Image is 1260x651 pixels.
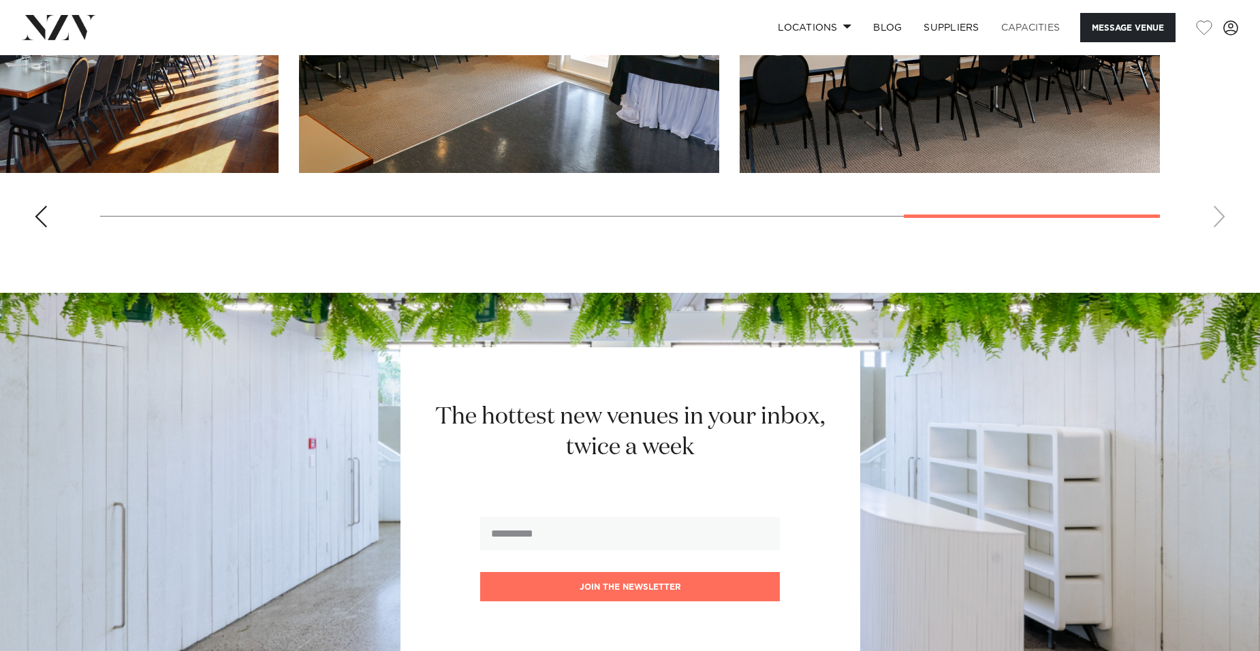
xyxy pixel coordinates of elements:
button: Message Venue [1080,13,1176,42]
h2: The hottest new venues in your inbox, twice a week [419,402,842,463]
a: Locations [767,13,862,42]
a: SUPPLIERS [913,13,990,42]
img: nzv-logo.png [22,15,96,39]
a: Capacities [990,13,1071,42]
a: BLOG [862,13,913,42]
button: Join the newsletter [480,572,780,601]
